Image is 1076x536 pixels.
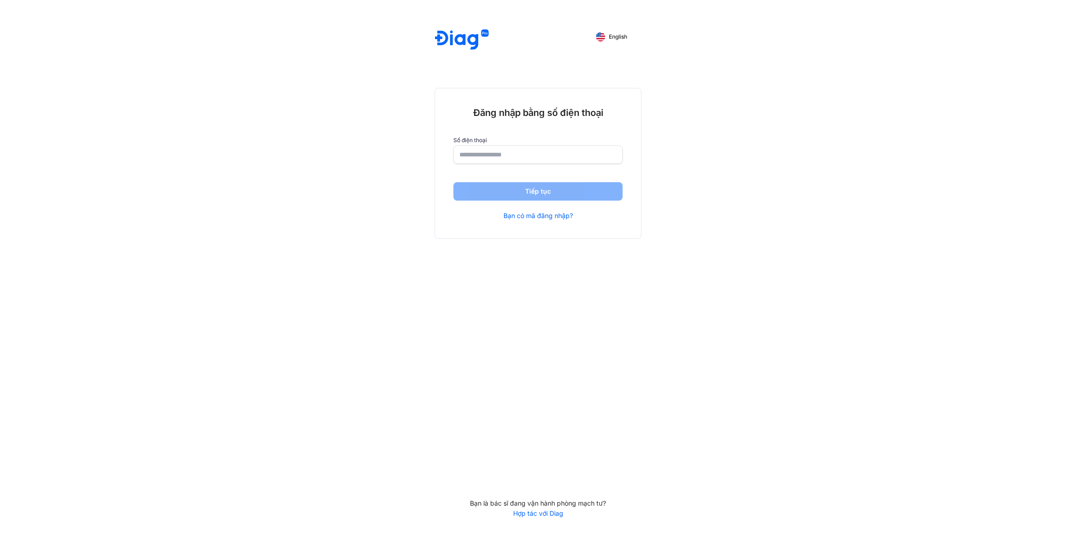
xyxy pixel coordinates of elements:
[504,212,573,220] a: Bạn có mã đăng nhập?
[596,32,605,41] img: English
[435,509,641,518] a: Hợp tác với Diag
[609,34,627,40] span: English
[435,499,641,507] div: Bạn là bác sĩ đang vận hành phòng mạch tư?
[453,107,623,119] div: Đăng nhập bằng số điện thoại
[435,29,489,51] img: logo
[590,29,634,44] button: English
[453,137,623,144] label: Số điện thoại
[453,182,623,201] button: Tiếp tục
